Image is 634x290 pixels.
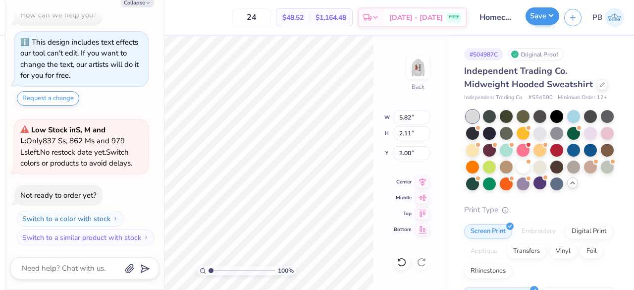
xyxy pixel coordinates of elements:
span: # SS4500 [528,94,553,102]
div: Original Proof [508,48,564,60]
div: Digital Print [565,224,613,239]
span: Only 837 Ss, 862 Ms and 979 Ls left. Switch colors or products to avoid delays. [20,125,132,169]
div: This design includes text effects our tool can't edit. If you want to change the text, our artist... [20,37,139,81]
span: No restock date yet. [40,147,106,157]
span: Bottom [394,226,412,233]
img: Pipyana Biswas [605,8,624,27]
img: Switch to a similar product with stock [143,234,149,240]
span: $1,164.48 [316,12,346,23]
span: Minimum Order: 12 + [558,94,607,102]
a: PB [592,8,624,27]
span: Independent Trading Co. [464,94,524,102]
input: – – [232,8,271,26]
button: Save [526,7,559,25]
div: Embroidery [515,224,562,239]
button: Request a change [17,91,79,106]
div: How can we help you? [20,10,97,20]
span: Top [394,210,412,217]
strong: Low Stock in S, M and L : [20,125,106,146]
div: Transfers [507,244,546,259]
button: Switch to a color with stock [17,211,124,227]
span: Middle [394,194,412,201]
div: Print Type [464,204,614,216]
button: Switch to a similar product with stock [17,230,155,245]
span: FREE [449,14,459,21]
span: $48.52 [282,12,304,23]
div: # 504987C [464,48,503,60]
div: Foil [580,244,603,259]
span: [DATE] - [DATE] [389,12,443,23]
div: Back [412,82,424,91]
div: Screen Print [464,224,512,239]
img: Switch to a color with stock [112,216,118,222]
span: Independent Trading Co. Midweight Hooded Sweatshirt [464,65,593,90]
span: 100 % [278,266,294,275]
div: Vinyl [549,244,577,259]
input: Untitled Design [472,7,521,27]
img: Back [408,58,428,77]
span: PB [592,12,602,23]
div: Applique [464,244,504,259]
div: Rhinestones [464,264,512,279]
div: Not ready to order yet? [20,190,97,200]
span: Center [394,178,412,185]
